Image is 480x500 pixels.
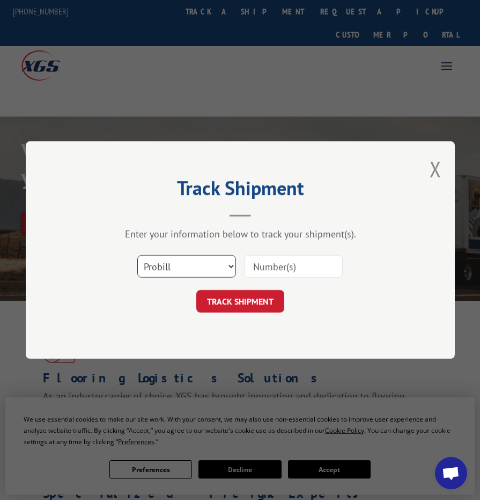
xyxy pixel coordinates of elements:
button: Close modal [430,155,441,183]
button: TRACK SHIPMENT [196,290,284,313]
div: Open chat [435,457,467,489]
h2: Track Shipment [79,180,401,201]
div: Enter your information below to track your shipment(s). [79,228,401,240]
input: Number(s) [244,255,343,278]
